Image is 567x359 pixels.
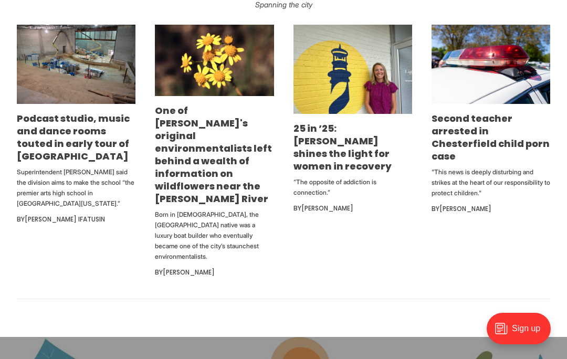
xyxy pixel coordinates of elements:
a: Second teacher arrested in Chesterfield child porn case [432,112,550,163]
a: [PERSON_NAME] [163,268,215,277]
div: By [432,203,550,215]
a: Podcast studio, music and dance rooms touted in early tour of [GEOGRAPHIC_DATA] [17,112,130,163]
div: By [155,266,274,279]
a: [PERSON_NAME] [301,204,353,213]
a: [PERSON_NAME] [439,204,491,213]
p: Superintendent [PERSON_NAME] said the division aims to make the school “the premier arts high sch... [17,167,135,209]
p: "This news is deeply disturbing and strikes at the heart of our responsibility to protect children." [432,167,550,198]
a: [PERSON_NAME] Ifatusin [25,215,105,224]
iframe: portal-trigger [478,308,567,359]
div: By [293,202,412,215]
img: Podcast studio, music and dance rooms touted in early tour of new Richmond high school [17,25,135,104]
p: Born in [DEMOGRAPHIC_DATA], the [GEOGRAPHIC_DATA] native was a luxury boat builder who eventually... [155,209,274,262]
img: Second teacher arrested in Chesterfield child porn case [432,25,550,104]
a: One of [PERSON_NAME]'s original environmentalists left behind a wealth of information on wildflow... [155,104,272,205]
img: 25 in ’25: Emily DuBose shines the light for women in recovery [293,25,412,114]
a: 25 in ’25: [PERSON_NAME] shines the light for women in recovery [293,122,392,173]
img: One of Richmond's original environmentalists left behind a wealth of information on wildflowers n... [155,25,274,96]
div: By [17,213,135,226]
p: “The opposite of addiction is connection.” [293,177,412,198]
